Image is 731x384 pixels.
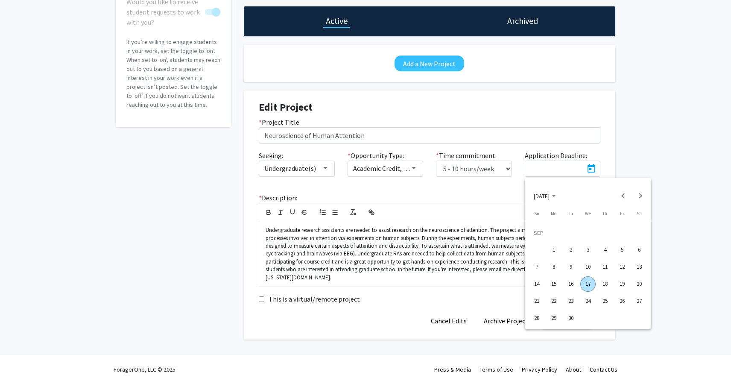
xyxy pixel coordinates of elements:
[614,293,631,310] button: September 26, 2025
[529,311,544,326] div: 28
[585,211,591,217] span: We
[529,276,544,292] div: 14
[596,276,614,293] button: September 18, 2025
[597,259,613,275] div: 11
[596,241,614,258] button: September 4, 2025
[528,293,545,310] button: September 21, 2025
[546,242,561,258] div: 1
[637,211,642,217] span: Sa
[632,259,647,275] div: 13
[562,258,579,276] button: September 9, 2025
[579,241,596,258] button: September 3, 2025
[580,259,596,275] div: 10
[597,242,613,258] div: 4
[602,211,607,217] span: Th
[632,293,647,309] div: 27
[632,187,649,204] button: Next month
[562,310,579,327] button: September 30, 2025
[562,276,579,293] button: September 16, 2025
[563,242,579,258] div: 2
[527,187,563,204] button: Choose month and year
[563,259,579,275] div: 9
[580,242,596,258] div: 3
[614,293,630,309] div: 26
[551,211,556,217] span: Mo
[597,276,613,292] div: 18
[529,293,544,309] div: 21
[580,293,596,309] div: 24
[562,241,579,258] button: September 2, 2025
[614,241,631,258] button: September 5, 2025
[546,259,561,275] div: 8
[632,276,647,292] div: 20
[614,242,630,258] div: 5
[563,276,579,292] div: 16
[579,276,596,293] button: September 17, 2025
[545,241,562,258] button: September 1, 2025
[631,276,648,293] button: September 20, 2025
[528,276,545,293] button: September 14, 2025
[6,346,36,378] iframe: Chat
[534,211,539,217] span: Su
[614,276,631,293] button: September 19, 2025
[529,259,544,275] div: 7
[546,276,561,292] div: 15
[528,310,545,327] button: September 28, 2025
[614,258,631,276] button: September 12, 2025
[596,293,614,310] button: September 25, 2025
[545,293,562,310] button: September 22, 2025
[597,293,613,309] div: 25
[631,241,648,258] button: September 6, 2025
[528,258,545,276] button: September 7, 2025
[545,276,562,293] button: September 15, 2025
[632,242,647,258] div: 6
[631,293,648,310] button: September 27, 2025
[528,224,648,241] td: SEP
[580,276,596,292] div: 17
[545,258,562,276] button: September 8, 2025
[614,276,630,292] div: 19
[563,311,579,326] div: 30
[534,192,550,200] span: [DATE]
[562,293,579,310] button: September 23, 2025
[569,211,573,217] span: Tu
[546,311,561,326] div: 29
[579,293,596,310] button: September 24, 2025
[546,293,561,309] div: 22
[631,258,648,276] button: September 13, 2025
[545,310,562,327] button: September 29, 2025
[620,211,624,217] span: Fr
[596,258,614,276] button: September 11, 2025
[614,259,630,275] div: 12
[579,258,596,276] button: September 10, 2025
[563,293,579,309] div: 23
[614,187,632,204] button: Previous month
